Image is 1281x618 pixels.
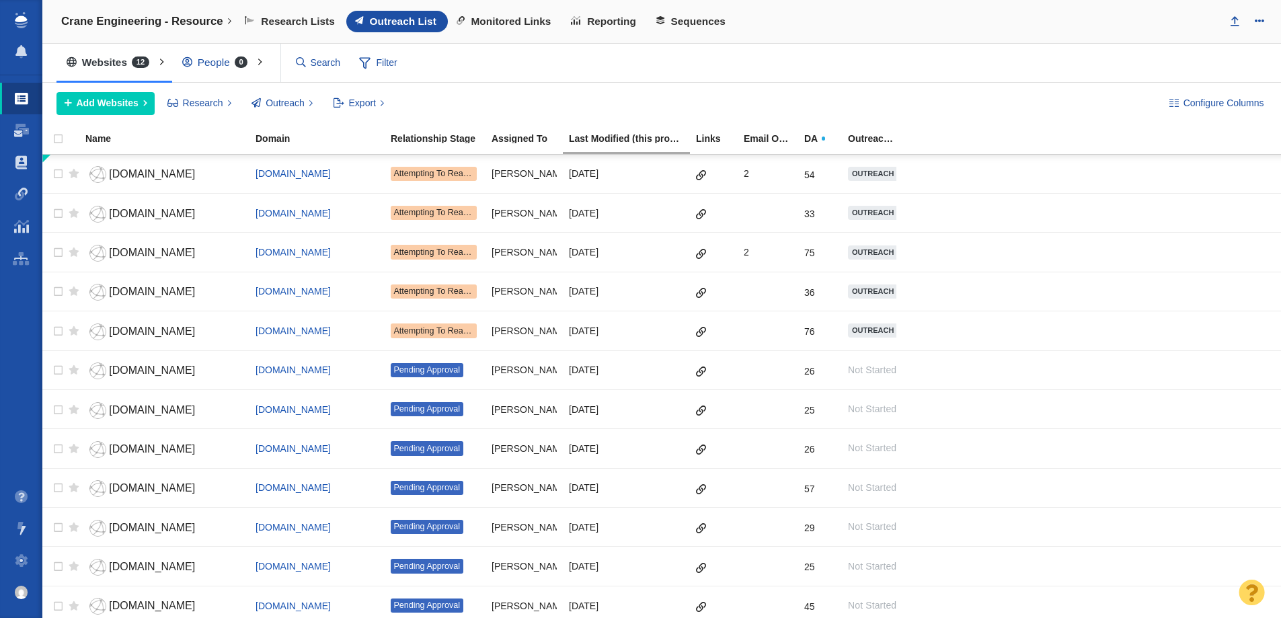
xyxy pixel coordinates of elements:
div: 76 [804,316,815,338]
a: [DOMAIN_NAME] [85,594,243,618]
span: Pending Approval [393,601,460,610]
span: [DOMAIN_NAME] [256,404,331,415]
span: Outreach List [370,15,436,28]
div: [PERSON_NAME] [492,512,557,541]
div: [PERSON_NAME] [492,356,557,385]
div: 57 [804,473,815,495]
a: [DOMAIN_NAME] [256,482,331,493]
a: Sequences [648,11,737,32]
span: [DOMAIN_NAME] [109,443,195,455]
span: Attempting To Reach (2 tries) [393,247,503,257]
a: [DOMAIN_NAME] [85,516,243,540]
a: [DOMAIN_NAME] [85,241,243,265]
div: Outreach Status [848,134,907,143]
a: Assigned To [492,134,568,145]
span: Pending Approval [393,562,460,571]
a: Research Lists [236,11,346,32]
div: Relationship Stage [391,134,490,143]
span: 0 [235,56,248,68]
div: Domain [256,134,389,143]
a: Outreach Status [848,134,907,145]
div: 36 [804,277,815,299]
div: [DATE] [569,356,684,385]
div: [DATE] [569,395,684,424]
div: Email Opens [744,134,803,143]
span: Attempting To Reach (2 tries) [393,286,503,296]
a: [DOMAIN_NAME] [85,280,243,304]
span: [DOMAIN_NAME] [109,325,195,337]
a: [DOMAIN_NAME] [85,320,243,344]
div: [PERSON_NAME] [492,473,557,502]
div: [DATE] [569,316,684,345]
a: [DOMAIN_NAME] [85,359,243,383]
span: [DOMAIN_NAME] [109,561,195,572]
div: 33 [804,198,815,220]
span: [DOMAIN_NAME] [256,286,331,297]
div: [DATE] [569,159,684,188]
span: Research Lists [261,15,335,28]
div: 29 [804,512,815,534]
a: DA [804,134,847,145]
td: Attempting To Reach (2 tries) [385,155,486,194]
span: [DOMAIN_NAME] [109,208,195,219]
span: [DOMAIN_NAME] [109,364,195,376]
span: Configure Columns [1183,96,1264,110]
a: Name [85,134,254,145]
a: [DOMAIN_NAME] [85,555,243,579]
div: 26 [804,434,815,455]
td: Attempting To Reach (2 tries) [385,233,486,272]
span: [DOMAIN_NAME] [109,522,195,533]
td: Pending Approval [385,429,486,468]
button: Export [325,92,392,115]
div: 26 [804,356,815,377]
span: [DOMAIN_NAME] [109,168,195,180]
div: [PERSON_NAME] [492,237,557,266]
div: 75 [804,237,815,259]
a: Links [696,134,742,145]
div: [DATE] [569,551,684,580]
a: [DOMAIN_NAME] [256,168,331,179]
a: Monitored Links [448,11,563,32]
div: [PERSON_NAME] [492,277,557,306]
div: 54 [804,159,815,181]
div: People [172,47,264,78]
div: [PERSON_NAME] [492,395,557,424]
div: [PERSON_NAME] [492,434,557,463]
div: [DATE] [569,473,684,502]
a: Last Modified (this project) [569,134,695,145]
a: Reporting [562,11,647,32]
a: Outreach List [346,11,448,32]
div: Name [85,134,254,143]
a: [DOMAIN_NAME] [85,438,243,461]
span: Outreach [266,96,305,110]
span: [DOMAIN_NAME] [109,482,195,494]
a: [DOMAIN_NAME] [256,601,331,611]
a: [DOMAIN_NAME] [256,561,331,572]
span: Add Websites [77,96,139,110]
td: Attempting To Reach (2 tries) [385,272,486,311]
a: [DOMAIN_NAME] [256,522,331,533]
span: DA [804,134,818,143]
a: [DOMAIN_NAME] [85,477,243,500]
td: Attempting To Reach (2 tries) [385,193,486,232]
div: [PERSON_NAME] [492,198,557,227]
a: [DOMAIN_NAME] [256,364,331,375]
span: Reporting [587,15,636,28]
a: [DOMAIN_NAME] [256,443,331,454]
div: [DATE] [569,512,684,541]
div: 25 [804,551,815,573]
div: [DATE] [569,198,684,227]
td: Pending Approval [385,389,486,428]
span: [DOMAIN_NAME] [256,208,331,219]
div: [PERSON_NAME] [492,551,557,580]
a: [DOMAIN_NAME] [256,247,331,258]
div: Links [696,134,742,143]
span: [DOMAIN_NAME] [256,325,331,336]
a: Email Opens [744,134,803,145]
